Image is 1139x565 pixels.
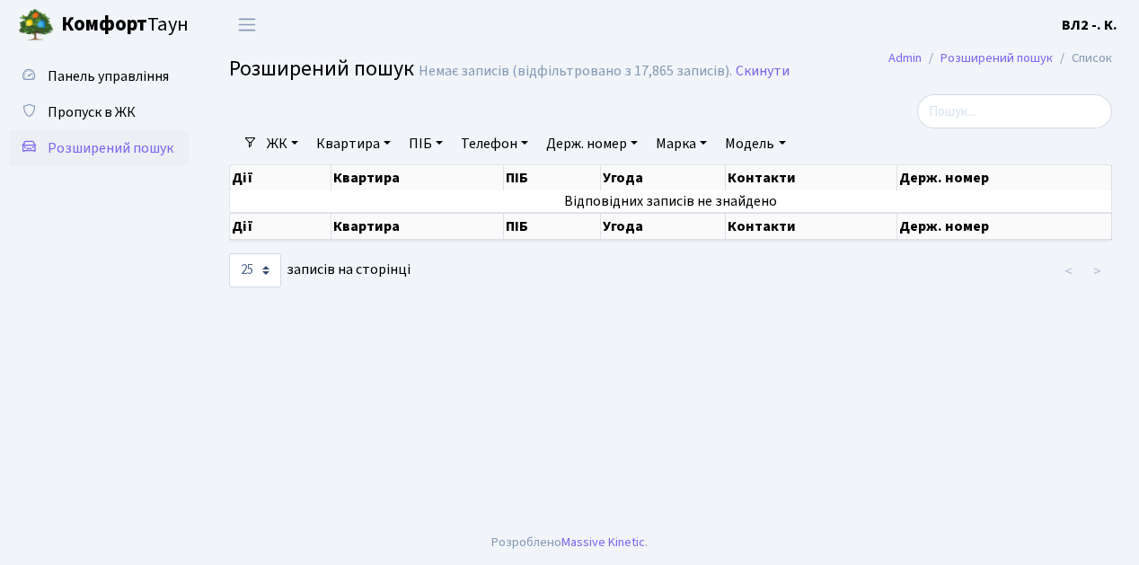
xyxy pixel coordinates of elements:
button: Переключити навігацію [225,10,269,40]
b: Комфорт [61,10,147,39]
th: Держ. номер [897,165,1112,190]
a: Massive Kinetic [561,533,645,552]
a: Марка [649,128,714,159]
label: записів на сторінці [229,253,411,287]
a: Скинути [736,63,790,80]
select: записів на сторінці [229,253,281,287]
th: Квартира [331,213,504,240]
th: Контакти [726,213,897,240]
div: Немає записів (відфільтровано з 17,865 записів). [419,63,732,80]
a: ПІБ [402,128,450,159]
th: ПІБ [504,213,601,240]
th: ПІБ [504,165,601,190]
a: ВЛ2 -. К. [1062,14,1117,36]
th: Дії [230,165,331,190]
nav: breadcrumb [861,40,1139,77]
span: Розширений пошук [229,53,414,84]
div: Розроблено . [491,533,648,552]
a: Модель [718,128,792,159]
a: Пропуск в ЖК [9,94,189,130]
span: Панель управління [48,66,169,86]
a: ЖК [260,128,305,159]
input: Пошук... [917,94,1112,128]
li: Список [1053,49,1112,68]
b: ВЛ2 -. К. [1062,15,1117,35]
th: Угода [601,213,726,240]
th: Контакти [726,165,897,190]
img: logo.png [18,7,54,43]
span: Пропуск в ЖК [48,102,136,122]
span: Розширений пошук [48,138,173,158]
a: Держ. номер [539,128,645,159]
a: Панель управління [9,58,189,94]
a: Квартира [309,128,398,159]
span: Таун [61,10,189,40]
th: Дії [230,213,331,240]
th: Держ. номер [897,213,1112,240]
a: Телефон [454,128,535,159]
th: Квартира [331,165,504,190]
a: Admin [888,49,922,67]
a: Розширений пошук [9,130,189,166]
a: Розширений пошук [940,49,1053,67]
td: Відповідних записів не знайдено [230,190,1112,212]
th: Угода [601,165,726,190]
